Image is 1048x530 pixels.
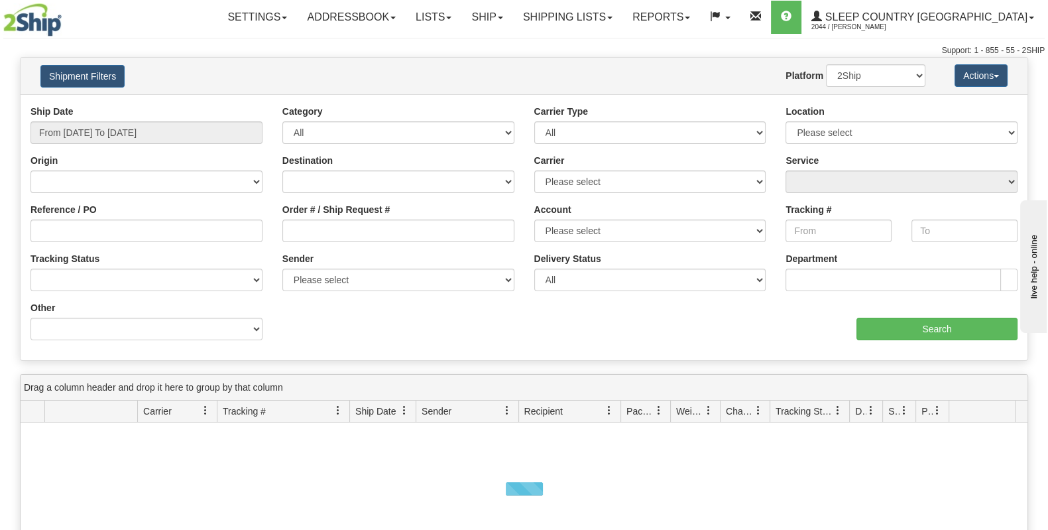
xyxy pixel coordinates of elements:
label: Order # / Ship Request # [282,203,390,216]
label: Service [786,154,819,167]
span: 2044 / [PERSON_NAME] [811,21,911,34]
span: Carrier [143,405,172,418]
label: Other [30,301,55,314]
a: Recipient filter column settings [598,399,620,422]
input: From [786,220,892,242]
label: Account [534,203,571,216]
a: Shipment Issues filter column settings [893,399,915,422]
label: Department [786,252,837,265]
a: Reports [622,1,700,34]
span: Shipment Issues [888,405,900,418]
label: Category [282,105,323,118]
a: Ship [461,1,512,34]
input: Search [856,318,1018,340]
label: Carrier Type [534,105,588,118]
button: Shipment Filters [40,65,125,88]
span: Tracking Status [776,405,833,418]
span: Recipient [524,405,563,418]
span: Charge [726,405,754,418]
a: Tracking # filter column settings [327,399,349,422]
label: Origin [30,154,58,167]
a: Carrier filter column settings [194,399,217,422]
a: Tracking Status filter column settings [827,399,849,422]
label: Destination [282,154,333,167]
a: Pickup Status filter column settings [926,399,949,422]
a: Ship Date filter column settings [393,399,416,422]
label: Reference / PO [30,203,97,216]
a: Lists [406,1,461,34]
input: To [911,220,1018,242]
div: grid grouping header [21,375,1027,401]
label: Delivery Status [534,252,601,265]
a: Sleep Country [GEOGRAPHIC_DATA] 2044 / [PERSON_NAME] [801,1,1044,34]
iframe: chat widget [1018,197,1047,332]
a: Charge filter column settings [747,399,770,422]
label: Location [786,105,824,118]
a: Sender filter column settings [496,399,518,422]
span: Sender [422,405,451,418]
a: Packages filter column settings [648,399,670,422]
span: Delivery Status [855,405,866,418]
span: Weight [676,405,704,418]
label: Sender [282,252,314,265]
label: Tracking Status [30,252,99,265]
div: live help - online [10,11,123,21]
label: Carrier [534,154,565,167]
button: Actions [955,64,1008,87]
a: Settings [217,1,297,34]
label: Platform [786,69,823,82]
span: Sleep Country [GEOGRAPHIC_DATA] [822,11,1027,23]
a: Delivery Status filter column settings [860,399,882,422]
a: Shipping lists [513,1,622,34]
label: Ship Date [30,105,74,118]
span: Packages [626,405,654,418]
label: Tracking # [786,203,831,216]
img: logo2044.jpg [3,3,62,36]
span: Tracking # [223,405,266,418]
a: Addressbook [297,1,406,34]
span: Pickup Status [921,405,933,418]
span: Ship Date [355,405,396,418]
div: Support: 1 - 855 - 55 - 2SHIP [3,45,1045,56]
a: Weight filter column settings [697,399,720,422]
